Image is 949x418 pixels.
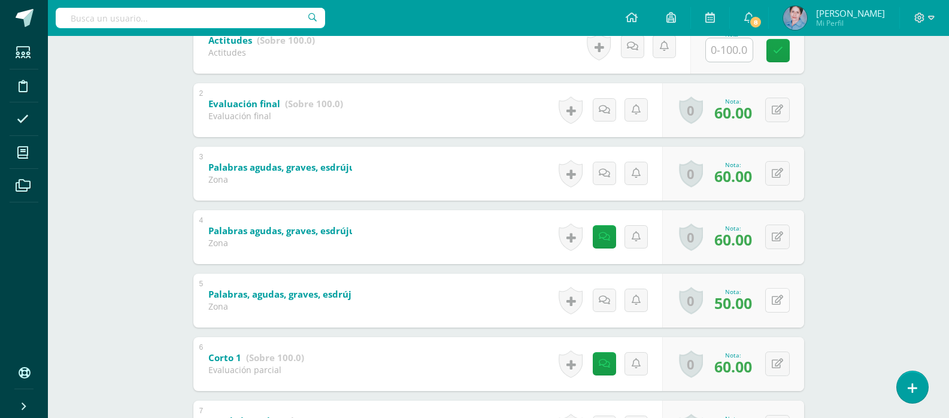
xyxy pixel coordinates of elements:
[208,98,280,110] b: Evaluación final
[714,224,752,232] div: Nota:
[706,38,753,62] input: 0-100.0
[208,285,516,304] a: Palabras, agudas, graves, esdrújulas y sobreesdrújulas
[208,301,352,312] div: Zona
[208,95,343,114] a: Evaluación final (Sobre 100.0)
[246,352,304,364] strong: (Sobre 100.0)
[714,356,752,377] span: 60.00
[714,229,752,250] span: 60.00
[714,287,752,296] div: Nota:
[208,34,252,46] b: Actitudes
[208,349,304,368] a: Corto 1 (Sobre 100.0)
[208,174,352,185] div: Zona
[816,7,885,19] span: [PERSON_NAME]
[714,160,752,169] div: Nota:
[679,350,703,378] a: 0
[208,47,315,58] div: Actitudes
[783,6,807,30] img: f7548f7f17067687f030f24d0d01e9c5.png
[208,237,352,249] div: Zona
[749,16,762,29] span: 8
[285,98,343,110] strong: (Sobre 100.0)
[56,8,325,28] input: Busca un usuario...
[208,364,304,375] div: Evaluación parcial
[679,223,703,251] a: 0
[679,287,703,314] a: 0
[208,288,453,300] b: Palabras, agudas, graves, esdrújulas y sobreesdrújulas
[208,31,315,50] a: Actitudes (Sobre 100.0)
[208,222,513,241] a: Palabras agudas, graves, esdrújulas y sobreesdrujulas
[714,102,752,123] span: 60.00
[714,293,752,313] span: 50.00
[208,352,241,364] b: Corto 1
[257,34,315,46] strong: (Sobre 100.0)
[679,160,703,187] a: 0
[679,96,703,124] a: 0
[714,97,752,105] div: Nota:
[208,158,438,177] a: Palabras agudas, graves, esdrújulas...
[208,161,375,173] b: Palabras agudas, graves, esdrújulas...
[816,18,885,28] span: Mi Perfil
[714,351,752,359] div: Nota:
[714,166,752,186] span: 60.00
[208,110,343,122] div: Evaluación final
[208,225,450,237] b: Palabras agudas, graves, esdrújulas y sobreesdrujulas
